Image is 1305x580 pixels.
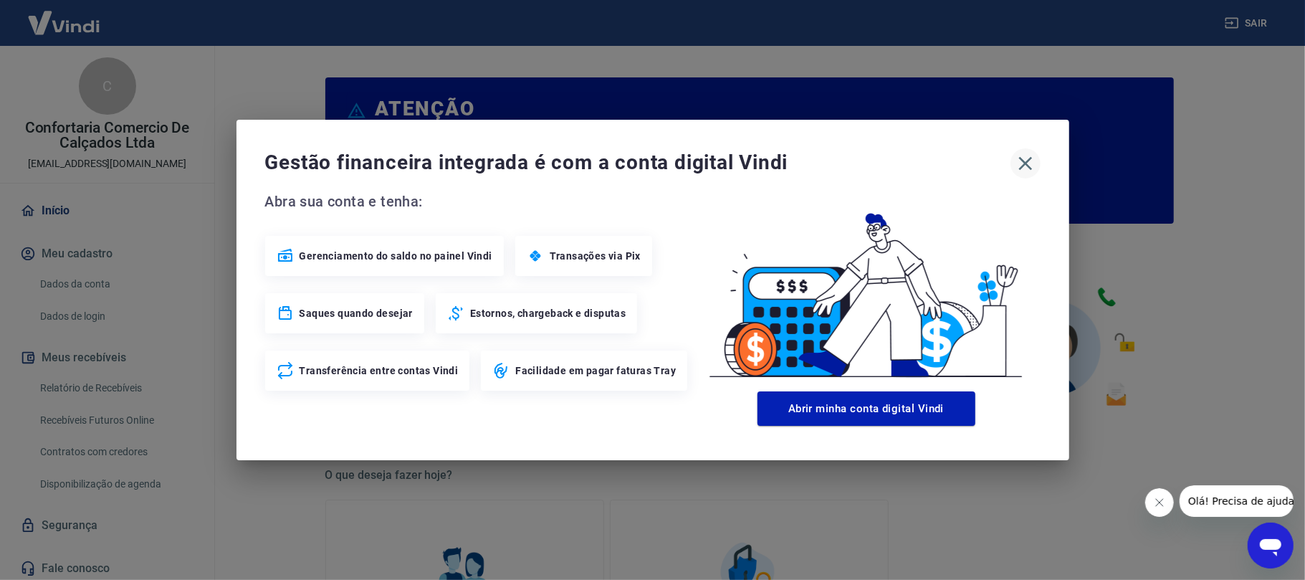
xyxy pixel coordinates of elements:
[757,391,975,426] button: Abrir minha conta digital Vindi
[1145,488,1174,517] iframe: Fechar mensagem
[515,363,676,378] span: Facilidade em pagar faturas Tray
[265,190,692,213] span: Abra sua conta e tenha:
[300,363,459,378] span: Transferência entre contas Vindi
[265,148,1010,177] span: Gestão financeira integrada é com a conta digital Vindi
[1248,523,1294,569] iframe: Botão para abrir a janela de mensagens
[300,249,492,263] span: Gerenciamento do saldo no painel Vindi
[470,306,626,320] span: Estornos, chargeback e disputas
[1180,485,1294,517] iframe: Mensagem da empresa
[692,190,1041,386] img: Good Billing
[550,249,641,263] span: Transações via Pix
[9,10,120,22] span: Olá! Precisa de ajuda?
[300,306,413,320] span: Saques quando desejar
